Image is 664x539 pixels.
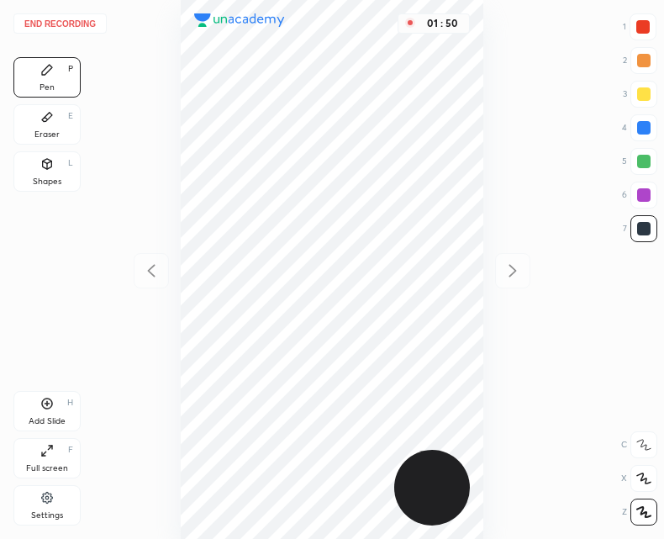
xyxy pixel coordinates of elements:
div: 6 [622,182,657,209]
div: 01 : 50 [422,18,462,29]
div: X [621,465,657,492]
div: P [68,65,73,73]
div: 7 [623,215,657,242]
button: End recording [13,13,107,34]
img: logo.38c385cc.svg [194,13,285,27]
div: F [68,446,73,454]
div: 2 [623,47,657,74]
div: C [621,431,657,458]
div: Eraser [34,130,60,139]
div: Add Slide [29,417,66,425]
div: Shapes [33,177,61,186]
div: H [67,399,73,407]
div: L [68,159,73,167]
div: Z [622,499,657,526]
div: Full screen [26,464,68,473]
div: E [68,112,73,120]
div: Settings [31,511,63,520]
div: 5 [622,148,657,175]
div: Pen [40,83,55,92]
div: 3 [623,81,657,108]
div: 1 [623,13,656,40]
div: 4 [622,114,657,141]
